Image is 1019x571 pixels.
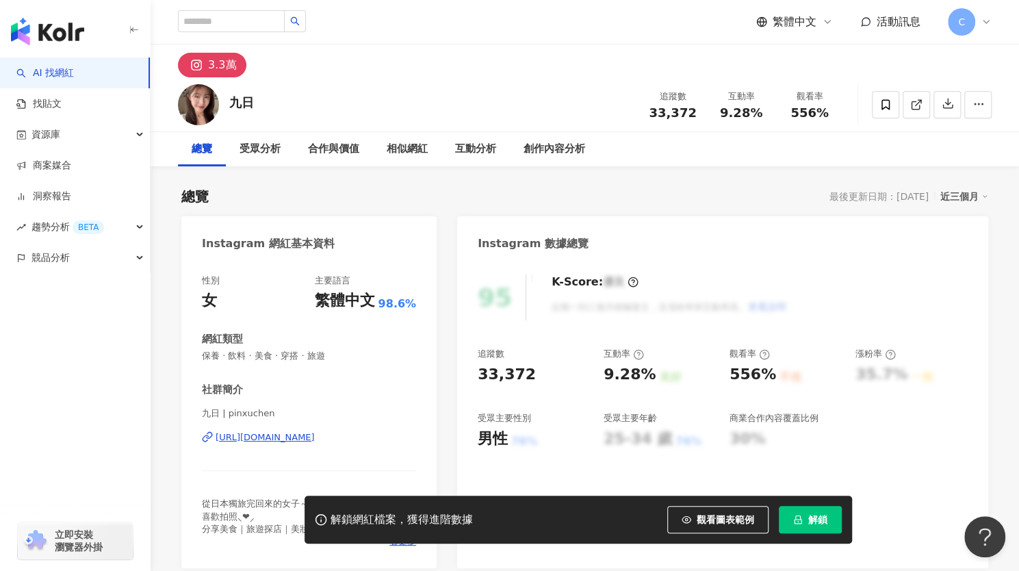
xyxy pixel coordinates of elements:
span: 立即安裝 瀏覽器外掛 [55,529,103,553]
span: 解鎖 [808,514,827,525]
img: KOL Avatar [178,84,219,125]
div: 總覽 [181,187,209,206]
div: 受眾主要性別 [478,412,531,424]
a: 洞察報告 [16,190,71,203]
button: 3.3萬 [178,53,246,77]
span: 98.6% [378,296,416,312]
a: chrome extension立即安裝 瀏覽器外掛 [18,522,133,559]
span: 資源庫 [31,119,60,150]
a: searchAI 找網紅 [16,66,74,80]
a: 商案媒合 [16,159,71,173]
span: 觀看圖表範例 [697,514,754,525]
div: 繁體中文 [314,290,374,312]
span: 趨勢分析 [31,212,104,242]
span: 556% [790,106,829,120]
div: 男性 [478,429,508,450]
div: 9.28% [604,364,656,385]
div: K-Score : [552,275,639,290]
div: 追蹤數 [478,348,504,360]
span: rise [16,223,26,232]
span: 九日 | pinxuchen [202,407,416,420]
div: 女 [202,290,217,312]
button: 觀看圖表範例 [667,506,769,533]
span: 保養 · 飲料 · 美食 · 穿搭 · 旅遊 [202,350,416,362]
div: 合作與價值 [308,141,359,157]
div: 商業合作內容覆蓋比例 [730,412,818,424]
div: Instagram 網紅基本資料 [202,236,335,251]
div: 556% [730,364,776,385]
div: 網紅類型 [202,332,243,346]
img: chrome extension [22,530,49,552]
div: 主要語言 [314,275,350,287]
div: 33,372 [478,364,536,385]
div: 九日 [229,94,254,111]
div: 相似網紅 [387,141,428,157]
span: 競品分析 [31,242,70,273]
div: 近三個月 [940,188,988,205]
button: 解鎖 [779,506,842,533]
a: [URL][DOMAIN_NAME] [202,431,416,444]
div: 總覽 [192,141,212,157]
div: 互動率 [604,348,644,360]
div: 社群簡介 [202,383,243,397]
div: 互動分析 [455,141,496,157]
div: 受眾分析 [240,141,281,157]
a: 找貼文 [16,97,62,111]
div: 創作內容分析 [524,141,585,157]
div: 最後更新日期：[DATE] [829,191,929,202]
span: 活動訊息 [877,15,920,28]
div: 受眾主要年齡 [604,412,657,424]
div: BETA [73,220,104,234]
img: logo [11,18,84,45]
span: C [958,14,965,29]
span: 9.28% [720,106,762,120]
span: search [290,16,300,26]
div: 觀看率 [784,90,836,103]
div: [URL][DOMAIN_NAME] [216,431,315,444]
div: 觀看率 [730,348,770,360]
div: Instagram 數據總覽 [478,236,589,251]
div: 解鎖網紅檔案，獲得進階數據 [331,513,473,527]
div: 漲粉率 [855,348,896,360]
div: 追蹤數 [647,90,699,103]
div: 性別 [202,275,220,287]
span: 繁體中文 [773,14,816,29]
div: 互動率 [715,90,767,103]
div: 3.3萬 [208,55,236,75]
span: lock [793,515,803,524]
span: 33,372 [649,105,696,120]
